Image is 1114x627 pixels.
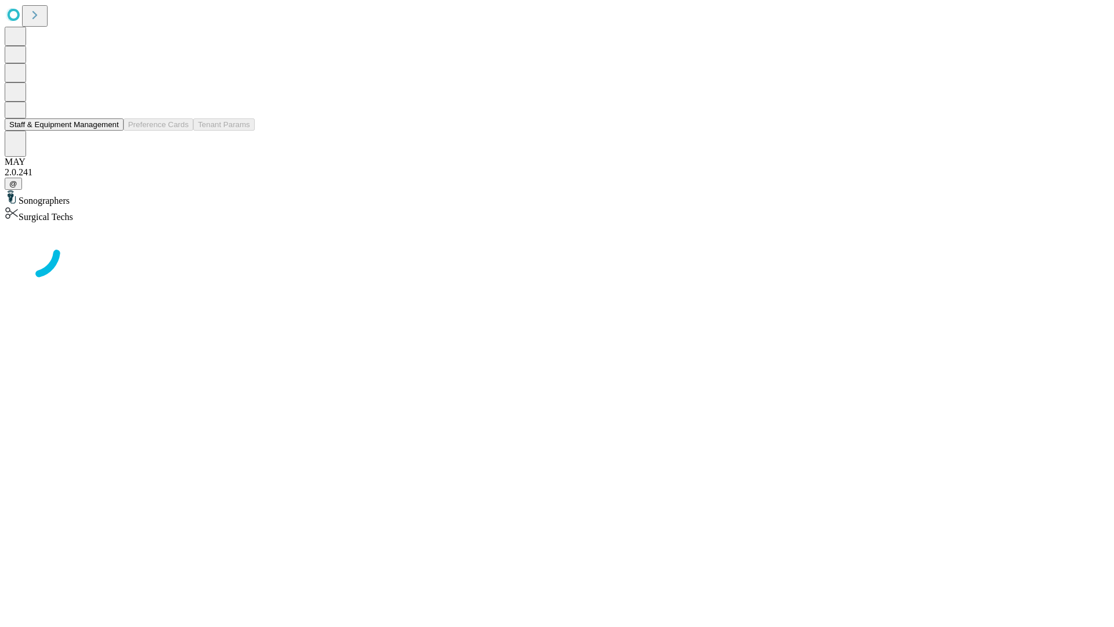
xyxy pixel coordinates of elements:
[5,206,1109,222] div: Surgical Techs
[5,178,22,190] button: @
[5,190,1109,206] div: Sonographers
[193,118,255,131] button: Tenant Params
[5,157,1109,167] div: MAY
[5,167,1109,178] div: 2.0.241
[9,179,17,188] span: @
[124,118,193,131] button: Preference Cards
[5,118,124,131] button: Staff & Equipment Management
